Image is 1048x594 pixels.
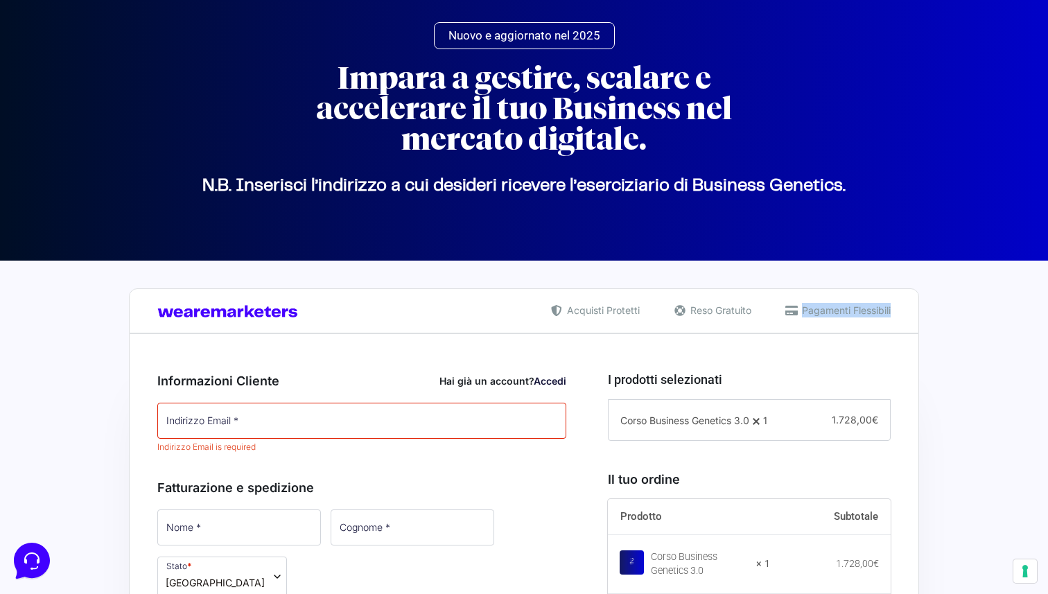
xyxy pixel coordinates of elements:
[181,445,266,477] button: Aiuto
[434,22,615,49] a: Nuovo e aggiornato nel 2025
[439,374,566,388] div: Hai già un account?
[11,540,53,582] iframe: Customerly Messenger Launcher
[832,414,878,426] span: 1.728,00
[873,558,879,569] span: €
[872,414,878,426] span: €
[157,403,566,439] input: Indirizzo Email *
[157,372,566,390] h3: Informazioni Cliente
[836,558,879,569] bdi: 1.728,00
[756,557,770,571] strong: × 1
[448,30,600,42] span: Nuovo e aggiornato nel 2025
[22,172,108,183] span: Trova una risposta
[763,414,767,426] span: 1
[148,172,255,183] a: Apri Centro Assistenza
[157,509,321,545] input: Nome *
[166,575,265,590] span: Italia
[42,464,65,477] p: Home
[1013,559,1037,583] button: Le tue preferenze relative al consenso per le tecnologie di tracciamento
[798,303,891,317] span: Pagamenti Flessibili
[608,470,891,489] h3: Il tuo ordine
[620,550,644,575] img: Corso Business Genetics 3.0
[157,442,256,452] span: Indirizzo Email is required
[22,78,50,105] img: dark
[11,445,96,477] button: Home
[651,550,748,578] div: Corso Business Genetics 3.0
[11,11,233,33] h2: Ciao da Marketers 👋
[31,202,227,216] input: Cerca un articolo...
[157,478,566,497] h3: Fatturazione e spedizione
[564,303,640,317] span: Acquisti Protetti
[22,116,255,144] button: Inizia una conversazione
[90,125,204,136] span: Inizia una conversazione
[331,509,494,545] input: Cognome *
[67,78,94,105] img: dark
[213,464,234,477] p: Aiuto
[96,445,182,477] button: Messaggi
[620,414,749,426] span: Corso Business Genetics 3.0
[534,375,566,387] a: Accedi
[687,303,751,317] span: Reso Gratuito
[770,499,891,535] th: Subtotale
[44,78,72,105] img: dark
[608,499,771,535] th: Prodotto
[274,63,774,155] h2: Impara a gestire, scalare e accelerare il tuo Business nel mercato digitale.
[120,464,157,477] p: Messaggi
[608,370,891,389] h3: I prodotti selezionati
[22,55,118,67] span: Le tue conversazioni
